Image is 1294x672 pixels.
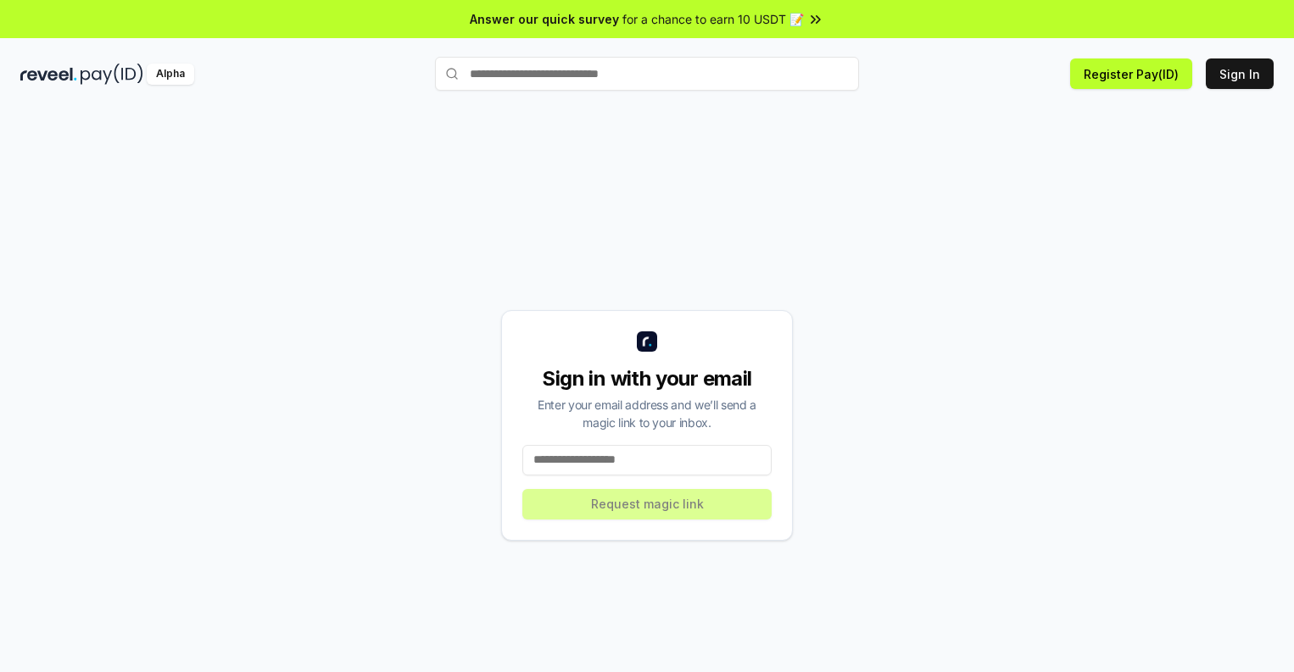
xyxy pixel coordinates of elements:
div: Alpha [147,64,194,85]
button: Register Pay(ID) [1070,58,1192,89]
span: for a chance to earn 10 USDT 📝 [622,10,804,28]
button: Sign In [1206,58,1274,89]
img: logo_small [637,331,657,352]
img: reveel_dark [20,64,77,85]
div: Sign in with your email [522,365,772,392]
img: pay_id [81,64,143,85]
div: Enter your email address and we’ll send a magic link to your inbox. [522,396,772,431]
span: Answer our quick survey [470,10,619,28]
